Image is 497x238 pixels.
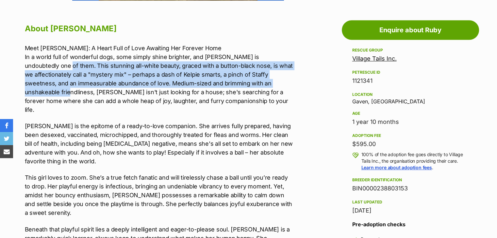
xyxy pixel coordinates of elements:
[352,200,469,205] div: Last updated
[352,133,469,138] div: Adoption fee
[361,151,469,171] p: 100% of the adoption fee goes directly to Village Tails Inc., the organisation providing their ca...
[352,117,469,126] div: 1 year 10 months
[352,76,469,85] div: 1121341
[361,165,432,170] a: Learn more about adoption fees
[352,111,469,116] div: Age
[25,173,295,217] p: This girl loves to zoom. She’s a true fetch fanatic and will tirelessly chase a ball until you’re...
[352,184,469,193] div: BIN0000238803153
[352,48,469,53] div: Rescue group
[352,55,397,62] a: Village Tails Inc.
[352,177,469,183] div: Breeder identification
[25,122,295,166] p: [PERSON_NAME] is the epitome of a ready-to-love companion. She arrives fully prepared, having bee...
[25,22,295,36] h2: About [PERSON_NAME]
[352,70,469,75] div: PetRescue ID
[342,20,479,40] a: Enquire about Ruby
[352,140,469,149] div: $595.00
[25,44,295,114] p: Meet [PERSON_NAME]: A Heart Full of Love Awaiting Her Forever Home In a world full of wonderful d...
[352,206,469,215] div: [DATE]
[352,220,469,228] h3: Pre-adoption checks
[352,92,469,97] div: Location
[352,91,469,104] div: Gaven, [GEOGRAPHIC_DATA]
